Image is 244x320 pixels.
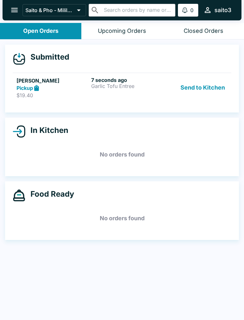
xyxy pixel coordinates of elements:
[13,207,231,230] h5: No orders found
[190,7,193,13] p: 0
[17,77,89,84] h5: [PERSON_NAME]
[25,189,74,199] h4: Food Ready
[17,92,89,98] p: $19.40
[25,126,68,135] h4: In Kitchen
[6,2,23,18] button: open drawer
[91,77,163,83] h6: 7 seconds ago
[25,52,69,62] h4: Submitted
[214,6,231,14] div: saito3
[201,3,234,17] button: saito3
[98,27,146,35] div: Upcoming Orders
[23,4,86,16] button: Saito & Pho - Mililani
[13,143,231,166] h5: No orders found
[91,83,163,89] p: Garlic Tofu Entree
[17,85,33,91] strong: Pickup
[102,6,173,15] input: Search orders by name or phone number
[184,27,223,35] div: Closed Orders
[25,7,74,13] p: Saito & Pho - Mililani
[23,27,58,35] div: Open Orders
[13,73,231,103] a: [PERSON_NAME]Pickup$19.407 seconds agoGarlic Tofu EntreeSend to Kitchen
[178,77,227,99] button: Send to Kitchen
